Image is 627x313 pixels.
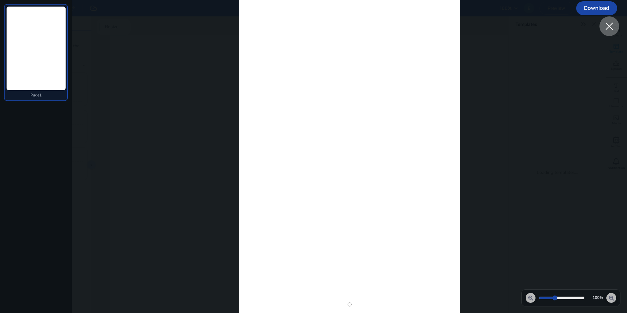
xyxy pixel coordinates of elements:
button: Zoom in [606,293,616,303]
button: Download [576,1,617,15]
input: Zoom slider [539,295,585,301]
span: Download [576,4,617,11]
div: Page 1 [7,92,65,98]
div: 100 % [587,295,603,301]
button: Zoom out [526,293,536,303]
